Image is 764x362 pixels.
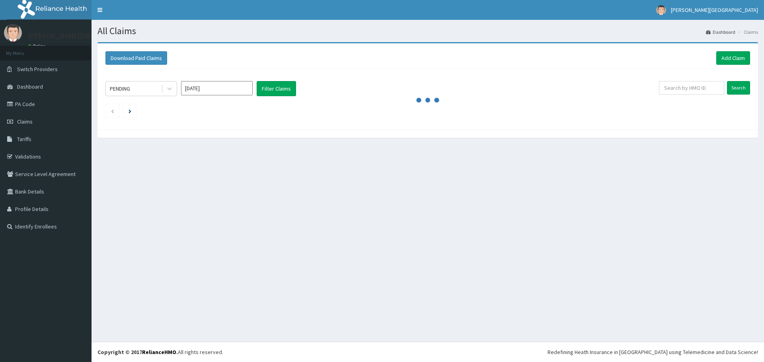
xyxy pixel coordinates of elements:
img: User Image [4,24,22,42]
h1: All Claims [97,26,758,36]
footer: All rights reserved. [92,342,764,362]
li: Claims [736,29,758,35]
button: Filter Claims [257,81,296,96]
div: Redefining Heath Insurance in [GEOGRAPHIC_DATA] using Telemedicine and Data Science! [548,348,758,356]
a: Next page [129,107,131,114]
input: Search [727,81,750,95]
a: RelianceHMO [142,348,176,356]
svg: audio-loading [416,88,440,112]
span: Dashboard [17,83,43,90]
img: User Image [656,5,666,15]
p: [PERSON_NAME][GEOGRAPHIC_DATA] [28,32,146,39]
input: Search by HMO ID [659,81,724,95]
a: Add Claim [716,51,750,65]
span: Claims [17,118,33,125]
span: Switch Providers [17,66,58,73]
div: PENDING [110,85,130,93]
a: Previous page [111,107,114,114]
button: Download Paid Claims [105,51,167,65]
input: Select Month and Year [181,81,253,95]
span: [PERSON_NAME][GEOGRAPHIC_DATA] [671,6,758,14]
a: Online [28,43,47,49]
a: Dashboard [706,29,735,35]
strong: Copyright © 2017 . [97,348,178,356]
span: Tariffs [17,136,31,143]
